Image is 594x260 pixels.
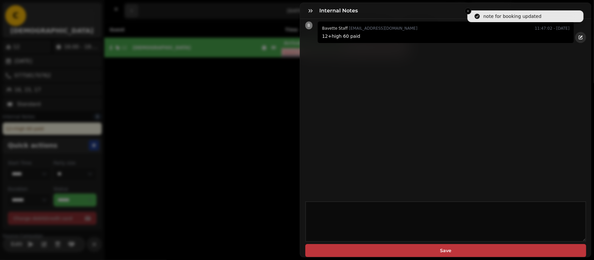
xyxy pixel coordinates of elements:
[320,7,361,15] h3: Internal Notes
[305,244,586,257] button: Save
[322,24,417,32] div: [EMAIL_ADDRESS][DOMAIN_NAME]
[311,248,581,253] span: Save
[535,24,570,32] time: 11:47:02 - [DATE]
[308,23,310,27] span: B
[322,32,570,40] p: 12+high 60 paid
[322,26,348,31] span: Bavette Staff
